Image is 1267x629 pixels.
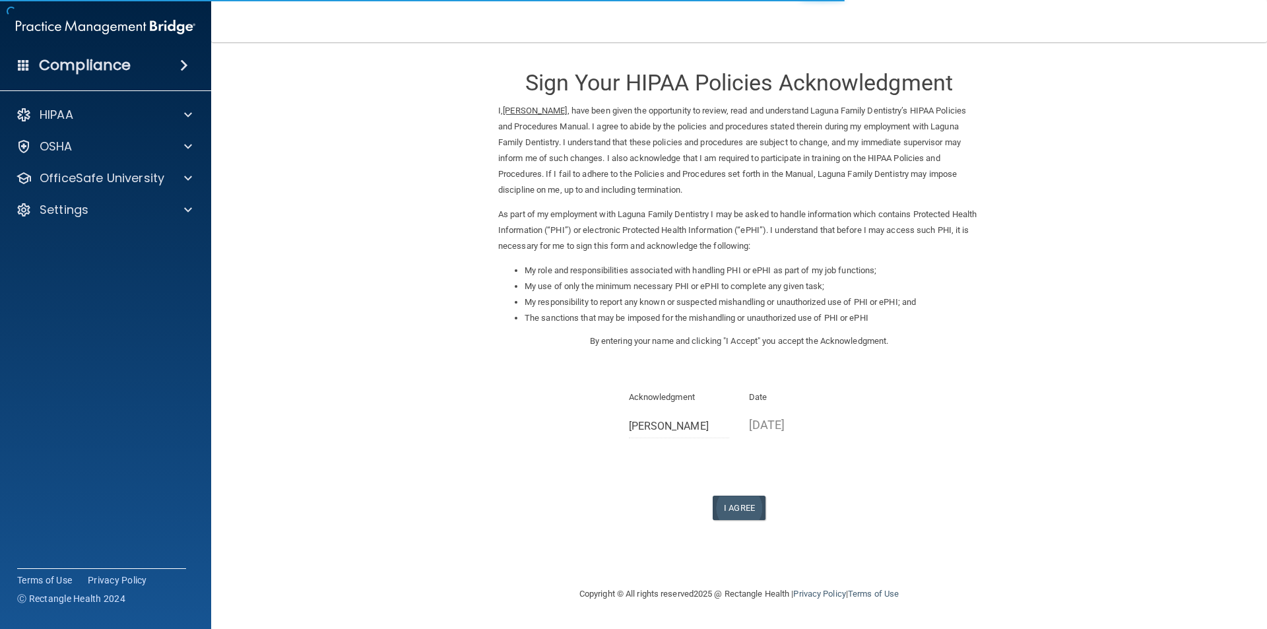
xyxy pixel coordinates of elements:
p: OfficeSafe University [40,170,164,186]
a: OSHA [16,139,192,154]
a: Terms of Use [17,574,72,587]
li: The sanctions that may be imposed for the mishandling or unauthorized use of PHI or ePHI [525,310,980,326]
li: My use of only the minimum necessary PHI or ePHI to complete any given task; [525,279,980,294]
a: OfficeSafe University [16,170,192,186]
a: HIPAA [16,107,192,123]
a: Terms of Use [848,589,899,599]
p: Settings [40,202,88,218]
button: I Agree [713,496,765,520]
ins: [PERSON_NAME] [503,106,567,116]
div: Copyright © All rights reserved 2025 @ Rectangle Health | | [498,573,980,615]
li: My responsibility to report any known or suspected mishandling or unauthorized use of PHI or ePHI... [525,294,980,310]
input: Full Name [629,414,730,438]
a: Privacy Policy [88,574,147,587]
a: Settings [16,202,192,218]
a: Privacy Policy [793,589,845,599]
p: Acknowledgment [629,389,730,405]
p: As part of my employment with Laguna Family Dentistry I may be asked to handle information which ... [498,207,980,254]
p: Date [749,389,850,405]
h3: Sign Your HIPAA Policies Acknowledgment [498,71,980,95]
p: HIPAA [40,107,73,123]
p: I, , have been given the opportunity to review, read and understand Laguna Family Dentistry’s HIP... [498,103,980,198]
p: OSHA [40,139,73,154]
p: By entering your name and clicking "I Accept" you accept the Acknowledgment. [498,333,980,349]
span: Ⓒ Rectangle Health 2024 [17,592,125,605]
h4: Compliance [39,56,131,75]
li: My role and responsibilities associated with handling PHI or ePHI as part of my job functions; [525,263,980,279]
img: PMB logo [16,14,195,40]
p: [DATE] [749,414,850,436]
